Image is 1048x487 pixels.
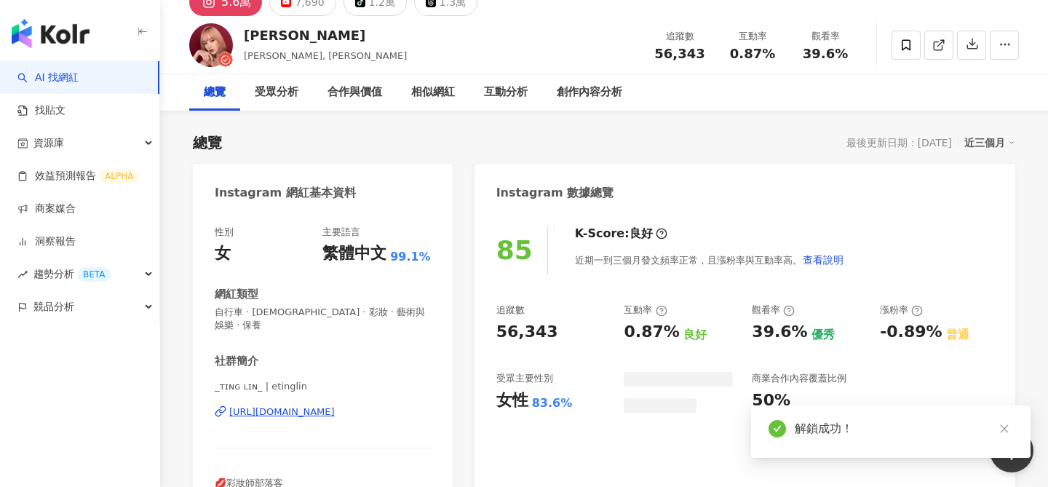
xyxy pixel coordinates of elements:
[496,185,614,201] div: Instagram 數據總覽
[683,327,707,343] div: 良好
[496,321,558,344] div: 56,343
[215,354,258,369] div: 社群簡介
[77,267,111,282] div: BETA
[752,321,807,344] div: 39.6%
[327,84,382,101] div: 合作與價值
[33,290,74,323] span: 競品分析
[496,372,553,385] div: 受眾主要性別
[630,226,653,242] div: 良好
[215,380,431,393] span: _ᴛɪɴɢ ʟɪɴ_ | etinglin
[880,321,942,344] div: -0.89%
[575,245,844,274] div: 近期一到三個月發文頻率正常，且漲粉率與互動率高。
[999,424,1009,434] span: close
[803,47,848,61] span: 39.6%
[17,269,28,280] span: rise
[752,389,790,412] div: 50%
[802,245,844,274] button: 查看說明
[624,321,679,344] div: 0.87%
[215,226,234,239] div: 性別
[725,29,780,44] div: 互動率
[17,202,76,216] a: 商案媒合
[846,137,952,149] div: 最後更新日期：[DATE]
[17,103,65,118] a: 找貼文
[33,258,111,290] span: 趨勢分析
[769,420,786,437] span: check-circle
[215,242,231,265] div: 女
[390,249,431,265] span: 99.1%
[730,47,775,61] span: 0.87%
[795,420,1013,437] div: 解鎖成功！
[654,46,704,61] span: 56,343
[322,242,386,265] div: 繁體中文
[33,127,64,159] span: 資源庫
[752,304,795,317] div: 觀看率
[322,226,360,239] div: 主要語言
[557,84,622,101] div: 創作內容分析
[193,132,222,153] div: 總覽
[575,226,667,242] div: K-Score :
[964,133,1015,152] div: 近三個月
[189,23,233,67] img: KOL Avatar
[12,19,90,48] img: logo
[798,29,853,44] div: 觀看率
[752,372,846,385] div: 商業合作內容覆蓋比例
[880,304,923,317] div: 漲粉率
[204,84,226,101] div: 總覽
[215,287,258,302] div: 網紅類型
[215,185,356,201] div: Instagram 網紅基本資料
[624,304,667,317] div: 互動率
[532,395,573,411] div: 83.6%
[811,327,835,343] div: 優秀
[215,405,431,419] a: [URL][DOMAIN_NAME]
[244,26,407,44] div: [PERSON_NAME]
[17,234,76,249] a: 洞察報告
[496,235,533,265] div: 85
[652,29,707,44] div: 追蹤數
[946,327,969,343] div: 普通
[229,405,335,419] div: [URL][DOMAIN_NAME]
[411,84,455,101] div: 相似網紅
[215,306,431,332] span: 自行車 · [DEMOGRAPHIC_DATA] · 彩妝 · 藝術與娛樂 · 保養
[496,304,525,317] div: 追蹤數
[255,84,298,101] div: 受眾分析
[496,389,528,412] div: 女性
[803,254,843,266] span: 查看說明
[244,50,407,61] span: [PERSON_NAME], [PERSON_NAME]
[17,169,139,183] a: 效益預測報告ALPHA
[484,84,528,101] div: 互動分析
[17,71,79,85] a: searchAI 找網紅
